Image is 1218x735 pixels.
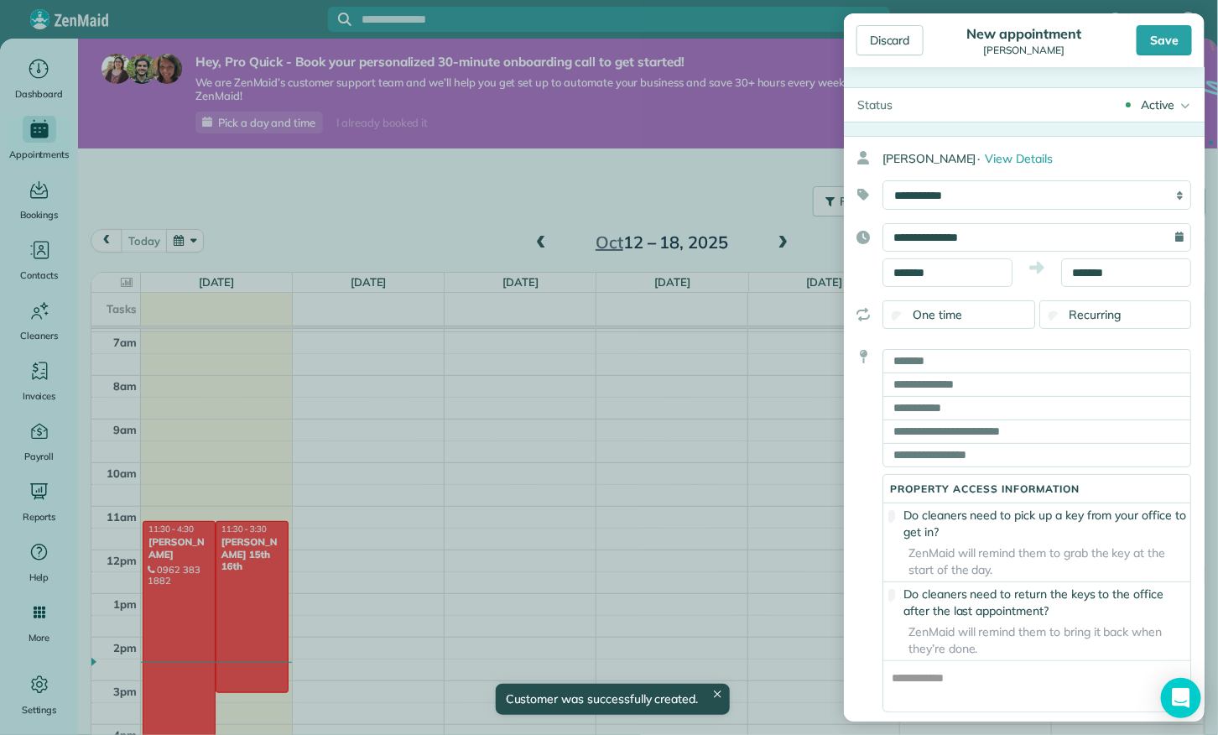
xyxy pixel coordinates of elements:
div: Save [1137,25,1192,55]
div: Status [844,88,906,122]
div: New appointment [962,25,1086,42]
input: Recurring [1048,311,1059,322]
input: Do cleaners need to return the keys to the office after the last appointment? [888,589,895,602]
div: Discard [856,25,924,55]
span: One time [913,307,962,322]
span: View Details [985,151,1053,166]
label: Do cleaners need to return the keys to the office after the last appointment? [883,586,1190,619]
div: [PERSON_NAME] [962,44,1086,56]
span: Recurring [1070,307,1122,322]
div: Customer was successfully created. [496,684,731,715]
h5: Property access information [883,483,1190,494]
input: One time [892,311,903,322]
div: Active [1141,96,1174,113]
input: Do cleaners need to pick up a key from your office to get in? [888,510,895,524]
div: [PERSON_NAME] [882,143,1205,174]
span: · [978,151,981,166]
label: Do cleaners need to pick up a key from your office to get in? [883,507,1190,540]
span: ZenMaid will remind them to grab the key at the start of the day. [883,545,1190,578]
span: ZenMaid will remind them to bring it back when they’re done. [883,623,1190,657]
div: Open Intercom Messenger [1161,678,1201,718]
